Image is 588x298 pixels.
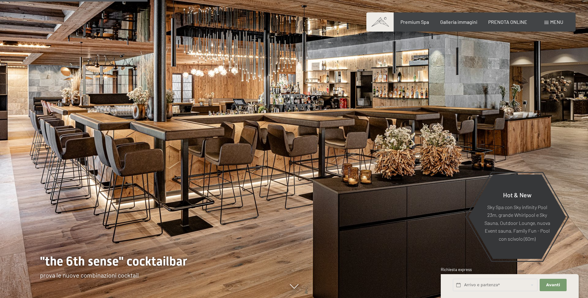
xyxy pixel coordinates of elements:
[546,282,560,288] span: Avanti
[550,19,563,25] span: Menu
[400,19,429,25] a: Premium Spa
[468,174,566,259] a: Hot & New Sky Spa con Sky infinity Pool 23m, grande Whirlpool e Sky Sauna, Outdoor Lounge, nuova ...
[484,203,551,243] p: Sky Spa con Sky infinity Pool 23m, grande Whirlpool e Sky Sauna, Outdoor Lounge, nuova Event saun...
[503,191,532,198] span: Hot & New
[440,19,477,25] a: Galleria immagini
[441,267,472,272] span: Richiesta express
[488,19,527,25] a: PRENOTA ONLINE
[540,279,566,291] button: Avanti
